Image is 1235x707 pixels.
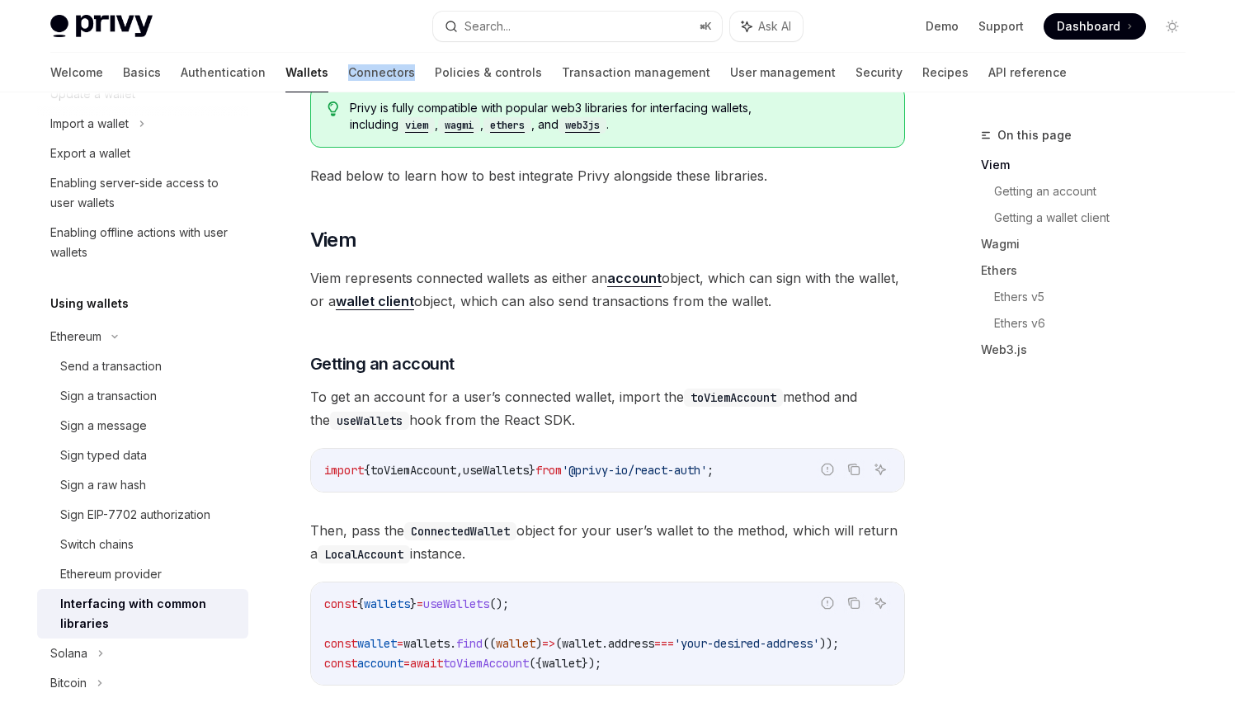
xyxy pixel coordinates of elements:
span: '@privy-io/react-auth' [562,463,707,478]
span: . [450,636,456,651]
span: wallet [496,636,535,651]
span: const [324,656,357,671]
span: === [654,636,674,651]
span: Viem [310,227,357,253]
button: Copy the contents from the code block [843,459,865,480]
a: Interfacing with common libraries [37,589,248,639]
a: Policies & controls [435,53,542,92]
span: , [456,463,463,478]
a: Sign a transaction [37,381,248,411]
span: = [397,636,403,651]
a: Getting an account [994,178,1199,205]
span: const [324,596,357,611]
a: ethers [483,117,531,131]
img: light logo [50,15,153,38]
button: Search...⌘K [433,12,722,41]
div: Sign a transaction [60,386,157,406]
div: Enabling offline actions with user wallets [50,223,238,262]
div: Interfacing with common libraries [60,594,238,634]
span: account [357,656,403,671]
button: Ask AI [870,592,891,614]
code: useWallets [330,412,409,430]
span: wallets [403,636,450,651]
div: Export a wallet [50,144,130,163]
a: Demo [926,18,959,35]
div: Import a wallet [50,114,129,134]
span: from [535,463,562,478]
strong: account [607,270,662,286]
a: Basics [123,53,161,92]
a: Getting a wallet client [994,205,1199,231]
div: Search... [464,16,511,36]
span: ({ [529,656,542,671]
code: ethers [483,117,531,134]
span: To get an account for a user’s connected wallet, import the method and the hook from the React SDK. [310,385,905,431]
span: find [456,636,483,651]
span: . [601,636,608,651]
span: { [357,596,364,611]
a: Sign a raw hash [37,470,248,500]
span: Dashboard [1057,18,1120,35]
div: Solana [50,643,87,663]
a: Ethereum provider [37,559,248,589]
div: Switch chains [60,535,134,554]
span: Viem represents connected wallets as either an object, which can sign with the wallet, or a objec... [310,266,905,313]
span: { [364,463,370,478]
a: Sign EIP-7702 authorization [37,500,248,530]
span: (( [483,636,496,651]
button: Ask AI [870,459,891,480]
code: ConnectedWallet [404,522,516,540]
a: Ethers [981,257,1199,284]
a: Wagmi [981,231,1199,257]
a: Sign a message [37,411,248,441]
a: Authentication [181,53,266,92]
button: Toggle dark mode [1159,13,1186,40]
span: ( [555,636,562,651]
span: On this page [997,125,1072,145]
a: Recipes [922,53,969,92]
span: wallet [357,636,397,651]
a: Connectors [348,53,415,92]
div: Ethereum [50,327,101,346]
a: wallet client [336,293,414,310]
a: API reference [988,53,1067,92]
span: await [410,656,443,671]
span: import [324,463,364,478]
a: account [607,270,662,287]
span: Getting an account [310,352,455,375]
a: Sign typed data [37,441,248,470]
span: => [542,636,555,651]
span: const [324,636,357,651]
span: wallet [562,636,601,651]
a: wagmi [438,117,480,131]
a: Web3.js [981,337,1199,363]
code: web3js [559,117,606,134]
span: Read below to learn how to best integrate Privy alongside these libraries. [310,164,905,187]
div: Ethereum provider [60,564,162,584]
span: = [403,656,410,671]
span: 'your-desired-address' [674,636,819,651]
span: address [608,636,654,651]
a: Switch chains [37,530,248,559]
a: viem [398,117,435,131]
span: ⌘ K [700,20,712,33]
span: useWallets [423,596,489,611]
div: Sign a message [60,416,147,436]
code: viem [398,117,435,134]
span: } [410,596,417,611]
span: Ask AI [758,18,791,35]
a: Dashboard [1044,13,1146,40]
a: Send a transaction [37,351,248,381]
code: wagmi [438,117,480,134]
a: web3js [559,117,606,131]
a: Viem [981,152,1199,178]
span: toViemAccount [443,656,529,671]
h5: Using wallets [50,294,129,313]
button: Report incorrect code [817,592,838,614]
a: Wallets [285,53,328,92]
strong: wallet client [336,293,414,309]
div: Enabling server-side access to user wallets [50,173,238,213]
span: ) [535,636,542,651]
button: Copy the contents from the code block [843,592,865,614]
button: Report incorrect code [817,459,838,480]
